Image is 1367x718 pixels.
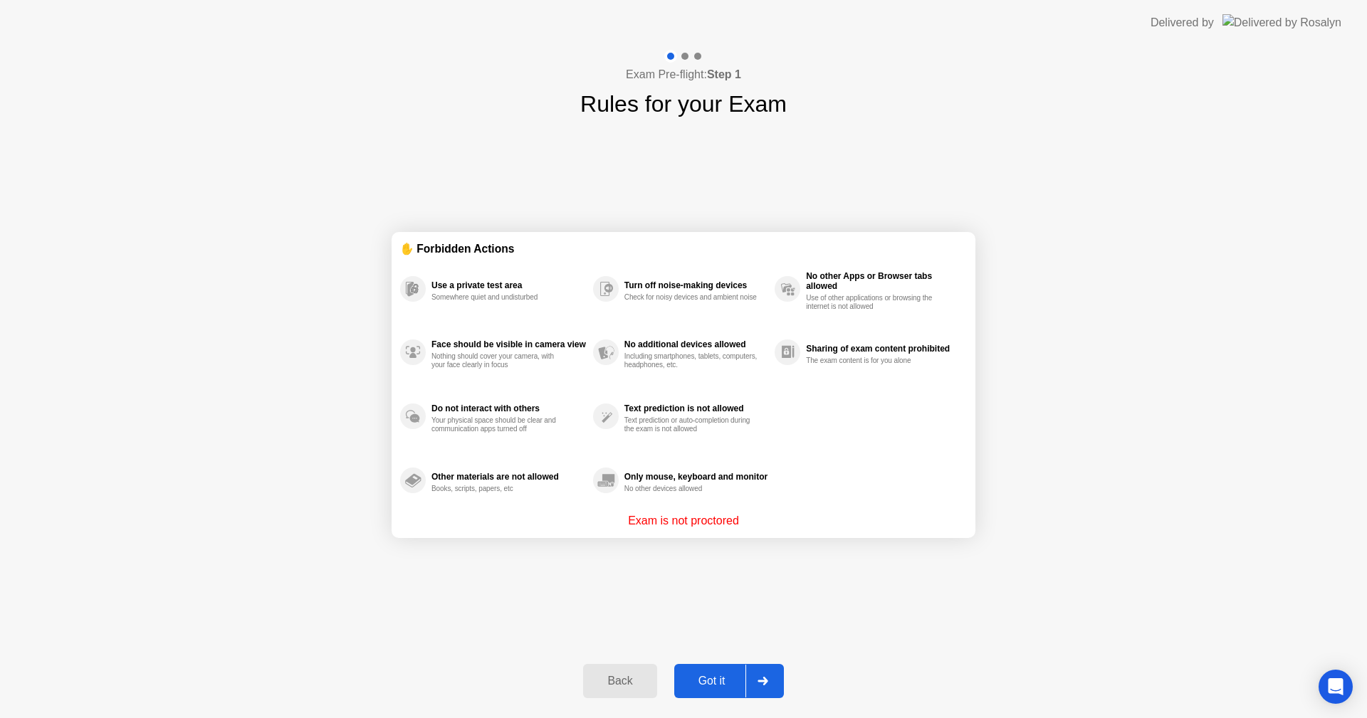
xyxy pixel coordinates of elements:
[1222,14,1341,31] img: Delivered by Rosalyn
[583,664,656,698] button: Back
[431,485,566,493] div: Books, scripts, papers, etc
[1151,14,1214,31] div: Delivered by
[431,472,586,482] div: Other materials are not allowed
[431,293,566,302] div: Somewhere quiet and undisturbed
[1319,670,1353,704] div: Open Intercom Messenger
[707,68,741,80] b: Step 1
[624,472,768,482] div: Only mouse, keyboard and monitor
[431,339,586,349] div: Face should be visible in camera view
[806,271,960,291] div: No other Apps or Browser tabs allowed
[624,416,759,433] div: Text prediction or auto-completion during the exam is not allowed
[679,675,745,687] div: Got it
[624,339,768,349] div: No additional devices allowed
[624,293,759,302] div: Check for noisy devices and ambient noise
[431,416,566,433] div: Your physical space should be clear and communication apps turned off
[580,87,787,121] h1: Rules for your Exam
[806,294,941,311] div: Use of other applications or browsing the internet is not allowed
[806,357,941,365] div: The exam content is for you alone
[431,403,586,413] div: Do not interact with others
[587,675,652,687] div: Back
[624,280,768,290] div: Turn off noise-making devices
[431,280,586,290] div: Use a private test area
[624,403,768,413] div: Text prediction is not allowed
[806,344,960,354] div: Sharing of exam content prohibited
[674,664,784,698] button: Got it
[626,66,741,83] h4: Exam Pre-flight:
[624,352,759,369] div: Including smartphones, tablets, computers, headphones, etc.
[431,352,566,369] div: Nothing should cover your camera, with your face clearly in focus
[628,512,739,529] p: Exam is not proctored
[400,241,967,257] div: ✋ Forbidden Actions
[624,485,759,493] div: No other devices allowed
